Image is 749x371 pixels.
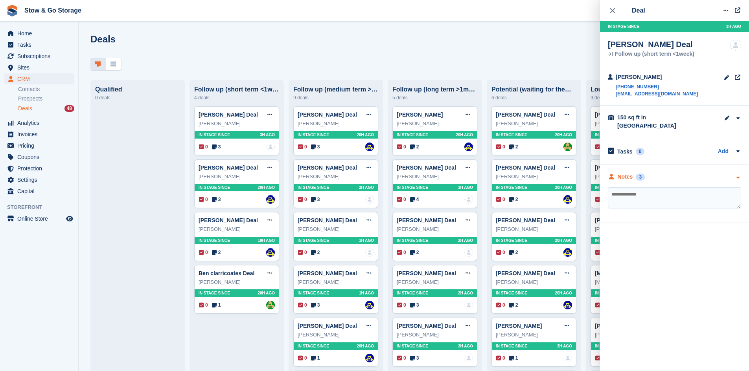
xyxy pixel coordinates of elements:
div: [PERSON_NAME] [496,225,572,233]
a: Rob Good-Stephenson [563,301,572,309]
a: [PERSON_NAME] Deal [397,217,456,223]
div: Follow up (short term <1week) [194,86,279,93]
div: 3 [636,174,645,181]
span: Invoices [17,129,64,140]
div: [PERSON_NAME] [298,225,374,233]
span: 0 [595,249,604,256]
span: In stage since [298,185,329,190]
div: [MEDICAL_DATA][PERSON_NAME] [595,278,671,286]
span: 3 [212,143,221,150]
span: 4 [410,196,419,203]
span: 3H AGO [557,343,572,349]
span: 3H AGO [260,132,275,138]
div: 6 deals [491,93,576,102]
img: Rob Good-Stephenson [563,248,572,257]
a: [PERSON_NAME] [496,323,542,329]
a: [PERSON_NAME] Deal [397,323,456,329]
span: 0 [298,302,307,309]
span: In stage since [298,132,329,138]
span: 3 [410,355,419,362]
a: menu [4,213,74,224]
a: [MEDICAL_DATA][PERSON_NAME] Deal [595,270,701,276]
span: 20H AGO [555,290,572,296]
span: 0 [199,143,208,150]
img: deal-assignee-blank [730,40,741,51]
span: Sites [17,62,64,73]
div: [PERSON_NAME] [397,225,473,233]
span: 0 [496,249,505,256]
span: 1H AGO [359,238,374,243]
a: [PERSON_NAME] Deal [298,270,357,276]
div: Louth [591,86,675,93]
span: 0 [397,196,406,203]
span: 2 [311,249,320,256]
img: deal-assignee-blank [266,143,275,151]
span: 20H AGO [555,238,572,243]
div: [PERSON_NAME] [595,120,671,128]
span: 2 [410,143,419,150]
div: [PERSON_NAME] [298,120,374,128]
a: Preview store [65,214,74,223]
span: 2 [509,143,518,150]
a: [PERSON_NAME] Deal [199,111,258,118]
span: In stage since [595,238,626,243]
img: deal-assignee-blank [365,195,374,204]
a: Rob Good-Stephenson [365,301,374,309]
span: In stage since [595,343,626,349]
a: [PERSON_NAME] Deal [595,323,654,329]
span: 0 [496,302,505,309]
span: 20H AGO [456,132,473,138]
a: menu [4,129,74,140]
div: Follow up (short term <1week) [608,51,694,57]
span: 0 [397,143,406,150]
span: 0 [496,355,505,362]
span: 0 [496,196,505,203]
span: 20H AGO [357,132,374,138]
span: In stage since [608,24,639,29]
a: Alex Taylor [563,143,572,151]
a: [PERSON_NAME] Deal [397,164,456,171]
a: Alex Taylor [266,301,275,309]
span: Online Store [17,213,64,224]
a: Rob Good-Stephenson [365,143,374,151]
a: [PHONE_NUMBER] [616,83,698,90]
div: [PERSON_NAME] [199,225,275,233]
span: 20H AGO [258,185,275,190]
span: In stage since [397,185,428,190]
div: Follow up (long term >1month) [392,86,477,93]
span: 0 [199,302,208,309]
a: [PERSON_NAME] Deal [595,217,654,223]
div: [PERSON_NAME] [199,120,275,128]
div: [PERSON_NAME] [496,120,572,128]
a: Contacts [18,86,74,93]
a: menu [4,186,74,197]
span: 1 [212,302,221,309]
div: [PERSON_NAME] Deal [608,40,694,49]
span: 20H AGO [357,343,374,349]
span: 1H AGO [359,290,374,296]
a: [PERSON_NAME] Deal [496,270,555,276]
h1: Deals [90,34,116,44]
div: 5 deals [392,93,477,102]
span: 0 [298,196,307,203]
div: [PERSON_NAME] [397,120,473,128]
span: 0 [199,249,208,256]
span: Analytics [17,117,64,128]
div: [PERSON_NAME] [397,173,473,181]
img: deal-assignee-blank [464,354,473,362]
span: 0 [595,302,604,309]
div: 0 deals [95,93,180,102]
span: 0 [595,355,604,362]
div: [PERSON_NAME] [397,278,473,286]
div: 48 [64,105,74,112]
img: deal-assignee-blank [464,195,473,204]
a: [PERSON_NAME] Deal [199,164,258,171]
span: Capital [17,186,64,197]
div: 9 deals [293,93,378,102]
a: deal-assignee-blank [464,248,473,257]
div: Notes [618,173,633,181]
a: Rob Good-Stephenson [365,354,374,362]
span: In stage since [397,238,428,243]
